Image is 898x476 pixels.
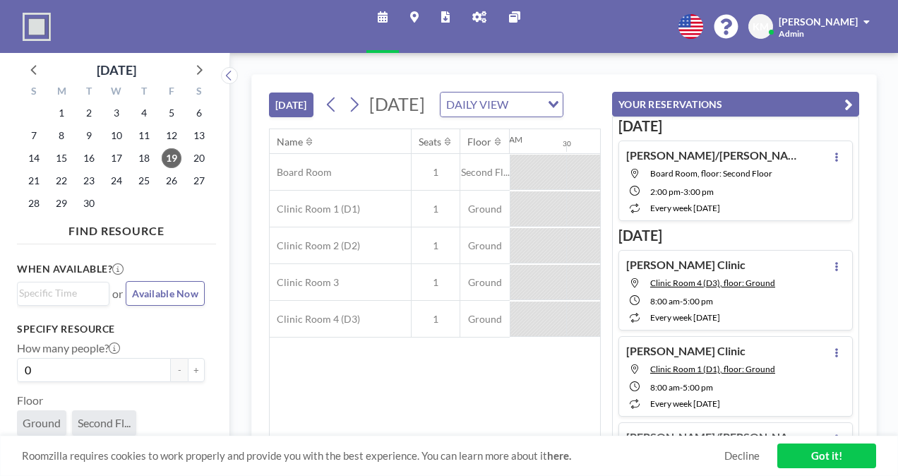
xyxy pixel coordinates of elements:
span: 1 [412,203,460,215]
span: every week [DATE] [650,398,720,409]
span: Thursday, September 25, 2025 [134,171,154,191]
span: Monday, September 22, 2025 [52,171,71,191]
div: Floor [467,136,491,148]
span: Wednesday, September 24, 2025 [107,171,126,191]
button: + [188,358,205,382]
span: Sunday, September 14, 2025 [24,148,44,168]
div: F [157,83,185,102]
div: Search for option [441,93,563,117]
div: 12AM [499,134,522,145]
button: YOUR RESERVATIONS [612,92,859,117]
span: Ground [23,416,61,430]
span: 1 [412,166,460,179]
span: Ground [460,203,510,215]
span: Friday, September 26, 2025 [162,171,181,191]
span: Saturday, September 27, 2025 [189,171,209,191]
span: 3:00 PM [683,186,714,197]
span: every week [DATE] [650,312,720,323]
span: Second Fl... [460,166,510,179]
input: Search for option [513,95,539,114]
span: 1 [412,313,460,326]
span: Roomzilla requires cookies to work properly and provide you with the best experience. You can lea... [22,449,724,463]
span: 1 [412,239,460,252]
div: 30 [563,139,571,148]
span: Wednesday, September 17, 2025 [107,148,126,168]
a: here. [547,449,571,462]
span: 5:00 PM [683,382,713,393]
h3: [DATE] [618,117,853,135]
div: Search for option [18,282,109,304]
span: [PERSON_NAME] [779,16,858,28]
span: Saturday, September 20, 2025 [189,148,209,168]
div: M [48,83,76,102]
span: Clinic Room 1 (D1), floor: Ground [650,364,775,374]
span: Second Fl... [78,416,131,430]
span: Friday, September 12, 2025 [162,126,181,145]
span: every week [DATE] [650,203,720,213]
img: organization-logo [23,13,51,41]
button: - [171,358,188,382]
h4: [PERSON_NAME]/[PERSON_NAME] [626,148,803,162]
span: Monday, September 29, 2025 [52,194,71,213]
h4: [PERSON_NAME]/[PERSON_NAME] [626,430,803,444]
label: How many people? [17,341,120,355]
span: Clinic Room 4 (D3), floor: Ground [650,278,775,288]
div: S [20,83,48,102]
span: Tuesday, September 30, 2025 [79,194,99,213]
span: [DATE] [369,93,425,114]
span: Friday, September 5, 2025 [162,103,181,123]
a: Got it! [777,444,876,468]
span: Board Room [270,166,332,179]
div: S [185,83,212,102]
button: [DATE] [269,93,313,117]
h4: [PERSON_NAME] Clinic [626,258,746,272]
button: Available Now [126,281,205,306]
span: Board Room, floor: Second Floor [650,168,772,179]
span: DAILY VIEW [443,95,511,114]
span: Thursday, September 11, 2025 [134,126,154,145]
span: Tuesday, September 23, 2025 [79,171,99,191]
span: Monday, September 15, 2025 [52,148,71,168]
span: Wednesday, September 10, 2025 [107,126,126,145]
input: Search for option [19,285,101,301]
span: or [112,287,123,301]
span: - [680,382,683,393]
span: Clinic Room 2 (D2) [270,239,360,252]
span: Saturday, September 13, 2025 [189,126,209,145]
h4: FIND RESOURCE [17,218,216,238]
span: Clinic Room 3 [270,276,339,289]
span: Saturday, September 6, 2025 [189,103,209,123]
span: 8:00 AM [650,296,680,307]
div: Name [277,136,303,148]
span: KM [753,20,769,33]
span: Thursday, September 4, 2025 [134,103,154,123]
h3: [DATE] [618,227,853,244]
span: Wednesday, September 3, 2025 [107,103,126,123]
div: T [130,83,157,102]
span: Monday, September 8, 2025 [52,126,71,145]
span: 8:00 AM [650,382,680,393]
div: Seats [419,136,441,148]
span: 1 [412,276,460,289]
div: [DATE] [97,60,136,80]
span: Sunday, September 21, 2025 [24,171,44,191]
span: Tuesday, September 16, 2025 [79,148,99,168]
h4: [PERSON_NAME] Clinic [626,344,746,358]
span: - [680,296,683,307]
span: Tuesday, September 9, 2025 [79,126,99,145]
span: Friday, September 19, 2025 [162,148,181,168]
span: 2:00 PM [650,186,681,197]
span: Admin [779,28,804,39]
span: Ground [460,239,510,252]
span: Sunday, September 7, 2025 [24,126,44,145]
div: W [103,83,131,102]
span: - [681,186,683,197]
span: Ground [460,313,510,326]
span: Clinic Room 1 (D1) [270,203,360,215]
span: Ground [460,276,510,289]
span: Available Now [132,287,198,299]
span: Monday, September 1, 2025 [52,103,71,123]
div: T [76,83,103,102]
span: Clinic Room 4 (D3) [270,313,360,326]
h3: Specify resource [17,323,205,335]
